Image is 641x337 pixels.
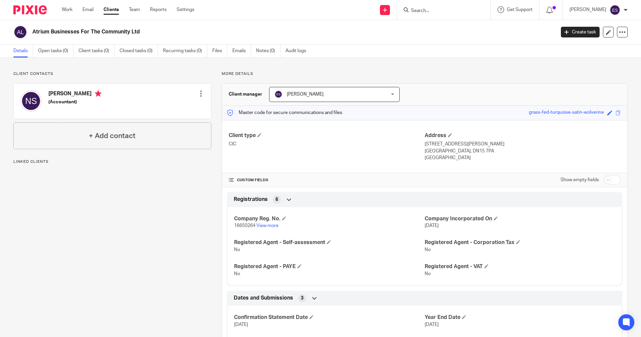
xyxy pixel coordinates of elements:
img: Pixie [13,5,47,14]
a: Closed tasks (0) [120,44,158,58]
span: No [234,247,240,252]
a: View more [256,223,278,228]
p: Linked clients [13,159,211,164]
a: Audit logs [285,44,311,58]
a: Clients [103,6,119,13]
div: grass-fed-turquoise-satin-wolverine [529,109,604,117]
p: [GEOGRAPHIC_DATA], DN15 7PA [425,148,621,154]
img: svg%3E [610,5,620,15]
p: [STREET_ADDRESS][PERSON_NAME] [425,141,621,147]
span: Registrations [234,196,268,203]
span: 6 [275,196,278,203]
h4: Client type [229,132,425,139]
span: [DATE] [425,223,439,228]
p: [PERSON_NAME] [570,6,606,13]
a: Emails [232,44,251,58]
i: Primary [95,90,101,97]
h4: Registered Agent - Self-assessment [234,239,425,246]
input: Search [410,8,470,14]
span: Dates and Submissions [234,295,293,302]
h4: Confirmation Statement Date [234,314,425,321]
a: Create task [561,27,600,37]
h4: CUSTOM FIELDS [229,178,425,183]
span: [PERSON_NAME] [287,92,324,97]
img: svg%3E [274,90,282,98]
h4: Address [425,132,621,139]
a: Settings [177,6,194,13]
span: No [234,271,240,276]
h4: Year End Date [425,314,615,321]
a: Recurring tasks (0) [163,44,207,58]
p: [GEOGRAPHIC_DATA] [425,154,621,161]
img: svg%3E [13,25,27,39]
h3: Client manager [229,91,262,98]
h4: Registered Agent - Corporation Tax [425,239,615,246]
span: No [425,271,431,276]
span: Get Support [507,7,532,12]
p: CIC [229,141,425,147]
h2: Atrium Businesses For The Community Ltd [32,28,447,35]
label: Show empty fields [561,177,599,183]
span: 3 [301,295,303,302]
h4: Company Reg. No. [234,215,425,222]
span: No [425,247,431,252]
a: Email [82,6,93,13]
span: 16650264 [234,223,255,228]
a: Open tasks (0) [38,44,73,58]
p: More details [222,71,628,77]
a: Details [13,44,33,58]
span: [DATE] [234,322,248,327]
a: Work [62,6,72,13]
h4: + Add contact [89,131,136,141]
h4: Registered Agent - VAT [425,263,615,270]
p: Client contacts [13,71,211,77]
span: [DATE] [425,322,439,327]
a: Client tasks (0) [78,44,115,58]
p: Master code for secure communications and files [227,109,342,116]
img: svg%3E [20,90,42,112]
a: Notes (0) [256,44,280,58]
h4: [PERSON_NAME] [48,90,101,99]
h4: Registered Agent - PAYE [234,263,425,270]
a: Reports [150,6,167,13]
a: Team [129,6,140,13]
h4: Company Incorporated On [425,215,615,222]
h5: (Accountant) [48,99,101,105]
a: Files [212,44,227,58]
